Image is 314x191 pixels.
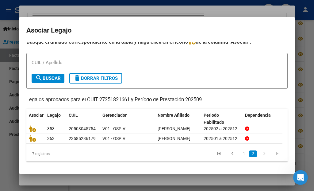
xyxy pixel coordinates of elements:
[30,3,70,8] h1: [PERSON_NAME]
[158,113,190,118] span: Nombre Afiliado
[47,126,55,131] span: 353
[102,126,125,131] span: V01 - OSPIV
[56,63,118,76] div: este es el dni 59036957
[158,126,190,131] span: RIOS VALENTIN DAMIAN
[10,48,66,54] div: cuál es el cuil del afiliado?
[249,150,257,157] a: 2
[5,45,118,63] div: Ludmila dice…
[248,149,258,159] li: page 2
[4,2,16,14] button: go back
[5,126,118,152] div: Ana dice…
[29,113,44,118] span: Asociar
[5,45,71,58] div: cuál es el cuil del afiliado?Add reaction
[5,101,118,126] div: Ludmila dice…
[213,150,225,157] a: go to first page
[74,74,81,82] mat-icon: delete
[293,170,308,185] iframe: Intercom live chat
[5,19,101,44] div: Buenos dias, Muchas gracias por comunicarse con el soporte técnico de la plataformaAdd reaction
[5,19,118,45] div: Ludmila dice…
[35,74,43,82] mat-icon: search
[26,146,78,162] div: 7 registros
[69,73,122,84] button: Borrar Filtros
[204,135,240,142] div: 202501 a 202512
[26,25,288,36] h2: Asociar Legajo
[204,113,224,125] span: Periodo Habilitado
[245,113,271,118] span: Dependencia
[155,109,201,129] datatable-header-cell: Nombre Afiliado
[30,81,113,93] div: Guerra [PERSON_NAME], es el nombre ​
[19,144,24,149] button: Selector de emoji
[100,109,155,129] datatable-header-cell: Gerenciador
[30,8,42,14] p: Activo
[243,109,289,129] datatable-header-cell: Dependencia
[39,144,44,149] button: Start recording
[5,131,117,142] textarea: Escribe un mensaje...
[32,74,64,83] button: Buscar
[78,126,118,145] div: 27251821661​
[105,142,115,151] button: Enviar un mensaje…
[47,113,61,118] span: Legajo
[10,22,96,41] div: Buenos dias, Muchas gracias por comunicarse con el soporte técnico de la plataforma
[102,136,125,141] span: V01 - OSPIV
[102,113,127,118] span: Gerenciador
[10,116,62,119] div: [PERSON_NAME] • Hace 6m
[69,125,96,132] div: 20503045754
[26,109,45,129] datatable-header-cell: Asociar
[108,2,119,14] div: Cerrar
[239,149,248,159] li: page 1
[10,105,29,111] div: y tu cuil?
[69,113,78,118] span: CUIL
[45,109,66,129] datatable-header-cell: Legajo
[272,150,284,157] a: go to last page
[158,136,190,141] span: HAUEISEN DANTE NICOLAS
[26,96,288,104] p: Legajos aprobados para el CUIT 27251821661 y Período de Prestación 202509
[5,101,34,115] div: y tu cuil?[PERSON_NAME] • Hace 6mAdd reaction
[47,136,55,141] span: 363
[83,129,113,141] div: 27251821661 ​
[5,77,118,101] div: Ana dice…
[69,135,96,142] div: 23585236179
[258,150,270,157] a: go to next page
[66,109,100,129] datatable-header-cell: CUIL
[201,109,243,129] datatable-header-cell: Periodo Habilitado
[61,67,113,73] div: este es el dni 59036957
[240,150,247,157] a: 1
[204,125,240,132] div: 202502 a 202512
[35,76,61,81] span: Buscar
[10,144,14,149] button: Adjuntar un archivo
[227,150,238,157] a: go to previous page
[25,77,118,96] div: Guerra [PERSON_NAME], es el nombre​
[29,144,34,149] button: Selector de gif
[17,3,27,13] div: Profile image for Ludmila
[96,2,108,14] button: Inicio
[5,63,118,77] div: Ana dice…
[74,76,118,81] span: Borrar Filtros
